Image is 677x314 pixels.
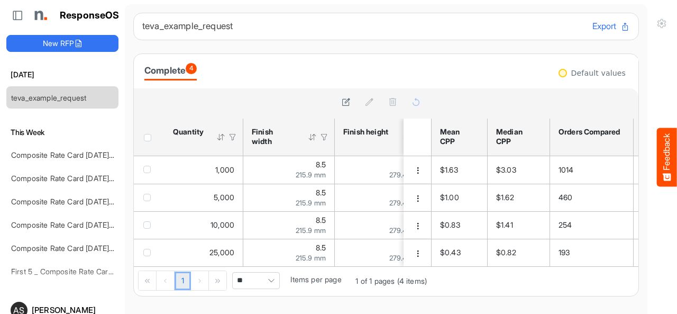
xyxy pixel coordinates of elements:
div: Finish width [252,127,294,146]
td: 9676f6a7-ac39-42fd-9b66-0c46222e7ade is template cell Column Header [404,239,433,266]
td: 5000 is template cell Column Header httpsnorthellcomontologiesmapping-rulesorderhasquantity [164,184,243,211]
td: 84378b79-05f0-430b-b9a6-11c9e2e543b4 is template cell Column Header [404,156,433,184]
span: $1.62 [496,193,514,202]
td: 8.5 is template cell Column Header httpsnorthellcomontologiesmapping-rulesmeasurementhasfinishsiz... [243,211,335,239]
td: $3.03 is template cell Column Header median-cpp [488,156,550,184]
th: Header checkbox [134,119,164,156]
td: $1.63 is template cell Column Header mean-cpp [432,156,488,184]
span: 8.5 [316,243,326,252]
td: 254 is template cell Column Header orders-compared [550,211,634,239]
td: 11 is template cell Column Header httpsnorthellcomontologiesmapping-rulesmeasurementhasfinishsize... [335,184,429,211]
div: Default values [571,69,626,77]
td: $0.43 is template cell Column Header mean-cpp [432,239,488,266]
td: $1.41 is template cell Column Header median-cpp [488,211,550,239]
a: Page 1 of 1 Pages [175,272,191,291]
span: 279.4 mm [389,199,420,207]
button: dropdownbutton [412,165,424,176]
div: Filter Icon [319,132,329,142]
span: $0.83 [440,220,460,229]
span: $3.03 [496,165,516,174]
td: 11 is template cell Column Header httpsnorthellcomontologiesmapping-rulesmeasurementhasfinishsize... [335,156,429,184]
td: checkbox [134,156,164,184]
div: Quantity [173,127,203,137]
a: Composite Rate Card [DATE]_smaller [11,150,136,159]
a: Composite Rate Card [DATE]_smaller [11,174,136,183]
td: 460 is template cell Column Header orders-compared [550,184,634,211]
h6: teva_example_request [142,22,584,31]
span: 215.9 mm [296,254,326,262]
td: checkbox [134,211,164,239]
div: Pager Container [134,267,431,296]
div: Orders Compared [559,127,621,137]
span: 279.4 mm [389,171,420,179]
td: 25000 is template cell Column Header httpsnorthellcomontologiesmapping-rulesorderhasquantity [164,239,243,266]
div: Median CPP [496,127,538,146]
div: Go to previous page [157,271,175,290]
span: $1.63 [440,165,458,174]
span: 8.5 [316,216,326,225]
span: Pagerdropdown [232,272,280,289]
button: New RFP [6,35,118,52]
h6: This Week [6,127,118,138]
td: 11 is template cell Column Header httpsnorthellcomontologiesmapping-rulesmeasurementhasfinishsize... [335,239,429,266]
div: Complete [144,63,197,78]
span: 460 [559,193,572,202]
td: $0.82 is template cell Column Header median-cpp [488,239,550,266]
div: Mean CPP [440,127,475,146]
td: 1653b3fd-09e1-4a39-9eb1-551de0e7f2c8 is template cell Column Header [404,184,433,211]
span: $0.82 [496,248,516,257]
td: $0.83 is template cell Column Header mean-cpp [432,211,488,239]
td: checkbox [134,239,164,266]
span: Items per page [290,275,341,284]
span: 215.9 mm [296,199,326,207]
td: 11 is template cell Column Header httpsnorthellcomontologiesmapping-rulesmeasurementhasfinishsize... [335,211,429,239]
span: 1 of 1 pages [355,276,395,285]
span: 10,000 [211,220,234,229]
div: Finish height [343,127,389,137]
td: 10000 is template cell Column Header httpsnorthellcomontologiesmapping-rulesorderhasquantity [164,211,243,239]
button: dropdownbutton [412,221,424,231]
div: Go to first page [139,271,157,290]
td: 8.5 is template cell Column Header httpsnorthellcomontologiesmapping-rulesmeasurementhasfinishsiz... [243,239,335,266]
h6: [DATE] [6,69,118,80]
img: Northell [29,5,50,26]
span: 1,000 [215,165,234,174]
td: 193 is template cell Column Header orders-compared [550,239,634,266]
span: $1.41 [496,220,513,229]
a: Composite Rate Card [DATE] mapping test_deleted [11,197,184,206]
td: 1000 is template cell Column Header httpsnorthellcomontologiesmapping-rulesorderhasquantity [164,156,243,184]
span: 1014 [559,165,574,174]
td: checkbox [134,184,164,211]
td: $1.62 is template cell Column Header median-cpp [488,184,550,211]
td: 8.5 is template cell Column Header httpsnorthellcomontologiesmapping-rulesmeasurementhasfinishsiz... [243,156,335,184]
span: $0.43 [440,248,461,257]
span: 254 [559,220,572,229]
span: 8.5 [316,160,326,169]
span: 5,000 [214,193,234,202]
td: 803abe42-243f-4d36-9015-50fe29a9e052 is template cell Column Header [404,211,433,239]
div: Go to last page [209,271,226,290]
div: Go to next page [191,271,209,290]
td: 1014 is template cell Column Header orders-compared [550,156,634,184]
button: Export [592,20,630,33]
h1: ResponseOS [60,10,120,21]
span: 279.4 mm [389,254,420,262]
a: Composite Rate Card [DATE]_smaller [11,244,136,253]
a: Composite Rate Card [DATE]_smaller [11,220,136,229]
span: 215.9 mm [296,226,326,235]
span: 4 [186,63,197,74]
a: teva_example_request [11,93,86,102]
span: $1.00 [440,193,459,202]
td: $1.00 is template cell Column Header mean-cpp [432,184,488,211]
button: dropdownbutton [412,248,424,259]
td: 8.5 is template cell Column Header httpsnorthellcomontologiesmapping-rulesmeasurementhasfinishsiz... [243,184,335,211]
button: dropdownbutton [412,193,424,204]
span: 25,000 [209,248,234,257]
div: [PERSON_NAME] [32,306,114,314]
span: 279.4 mm [389,226,420,235]
span: 8.5 [316,188,326,197]
div: Filter Icon [228,132,237,142]
a: First 5 _ Composite Rate Card [DATE] [11,267,138,276]
button: Feedback [657,128,677,186]
span: (4 items) [397,276,427,285]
